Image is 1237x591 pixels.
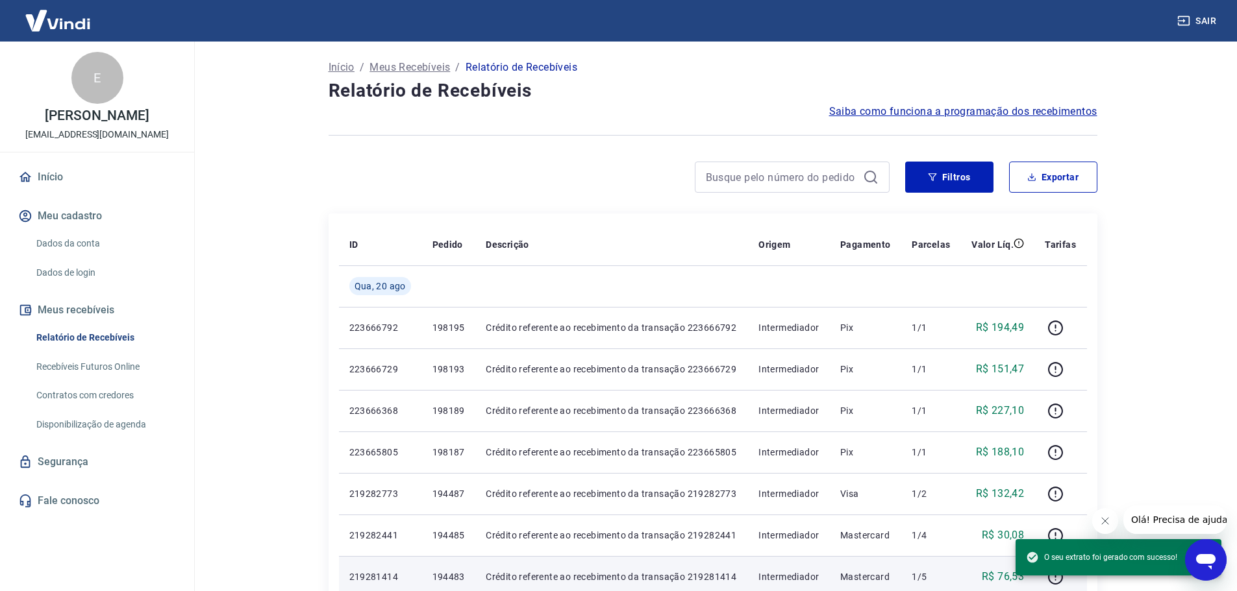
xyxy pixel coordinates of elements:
p: 223666729 [349,363,412,376]
p: Crédito referente ao recebimento da transação 219281414 [486,570,738,583]
p: Valor Líq. [971,238,1014,251]
p: Crédito referente ao recebimento da transação 223666792 [486,321,738,334]
span: Olá! Precisa de ajuda? [8,9,109,19]
p: Pix [840,446,891,459]
a: Recebíveis Futuros Online [31,354,179,380]
p: 198193 [432,363,466,376]
button: Filtros [905,162,993,193]
p: 198195 [432,321,466,334]
p: R$ 188,10 [976,444,1025,460]
p: Descrição [486,238,529,251]
p: Mastercard [840,570,891,583]
a: Disponibilização de agenda [31,411,179,438]
p: Intermediador [758,446,819,459]
p: Tarifas [1045,238,1076,251]
p: [PERSON_NAME] [45,109,149,123]
p: Pagamento [840,238,891,251]
p: Intermediador [758,487,819,500]
p: Crédito referente ao recebimento da transação 219282441 [486,529,738,542]
a: Relatório de Recebíveis [31,324,179,351]
a: Fale conosco [16,487,179,515]
iframe: Mensagem da empresa [1123,505,1227,534]
p: / [455,60,460,75]
a: Dados de login [31,259,179,286]
p: 198187 [432,446,466,459]
a: Segurança [16,448,179,476]
p: 219281414 [349,570,412,583]
p: Intermediador [758,363,819,376]
p: [EMAIL_ADDRESS][DOMAIN_NAME] [25,128,169,141]
p: Pix [840,321,891,334]
p: Intermediador [758,404,819,417]
p: Pix [840,404,891,417]
span: O seu extrato foi gerado com sucesso! [1026,551,1177,564]
img: Vindi [16,1,100,40]
p: Pix [840,363,891,376]
p: R$ 76,53 [982,569,1024,585]
p: / [360,60,364,75]
button: Exportar [1009,162,1097,193]
p: R$ 30,08 [982,527,1024,543]
p: Parcelas [912,238,950,251]
p: Intermediador [758,321,819,334]
p: Visa [840,487,891,500]
p: 223666368 [349,404,412,417]
p: 194485 [432,529,466,542]
p: 1/1 [912,363,951,376]
button: Meu cadastro [16,202,179,230]
p: Intermediador [758,529,819,542]
p: Crédito referente ao recebimento da transação 223666368 [486,404,738,417]
iframe: Fechar mensagem [1092,508,1118,534]
p: 194483 [432,570,466,583]
p: 219282773 [349,487,412,500]
button: Sair [1175,9,1221,33]
p: R$ 194,49 [976,320,1025,335]
p: ID [349,238,358,251]
p: Pedido [432,238,463,251]
p: 194487 [432,487,466,500]
p: 1/1 [912,321,951,334]
span: Qua, 20 ago [355,280,406,293]
a: Início [16,163,179,191]
p: Crédito referente ao recebimento da transação 223665805 [486,446,738,459]
p: R$ 151,47 [976,361,1025,377]
p: Crédito referente ao recebimento da transação 223666729 [486,363,738,376]
h4: Relatório de Recebíveis [329,78,1097,104]
div: E [71,52,123,104]
p: 1/1 [912,446,951,459]
button: Meus recebíveis [16,296,179,324]
p: 219282441 [349,529,412,542]
iframe: Botão para abrir a janela de mensagens [1185,539,1227,581]
p: 198189 [432,404,466,417]
a: Início [329,60,355,75]
p: 1/2 [912,487,951,500]
p: 1/1 [912,404,951,417]
p: R$ 227,10 [976,403,1025,418]
a: Meus Recebíveis [369,60,450,75]
p: 223666792 [349,321,412,334]
p: 223665805 [349,446,412,459]
input: Busque pelo número do pedido [706,167,858,187]
p: 1/5 [912,570,951,583]
p: Intermediador [758,570,819,583]
p: Crédito referente ao recebimento da transação 219282773 [486,487,738,500]
p: Relatório de Recebíveis [466,60,577,75]
p: Mastercard [840,529,891,542]
p: 1/4 [912,529,951,542]
a: Contratos com credores [31,382,179,409]
a: Saiba como funciona a programação dos recebimentos [829,104,1097,119]
p: Origem [758,238,790,251]
a: Dados da conta [31,230,179,257]
p: R$ 132,42 [976,486,1025,501]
